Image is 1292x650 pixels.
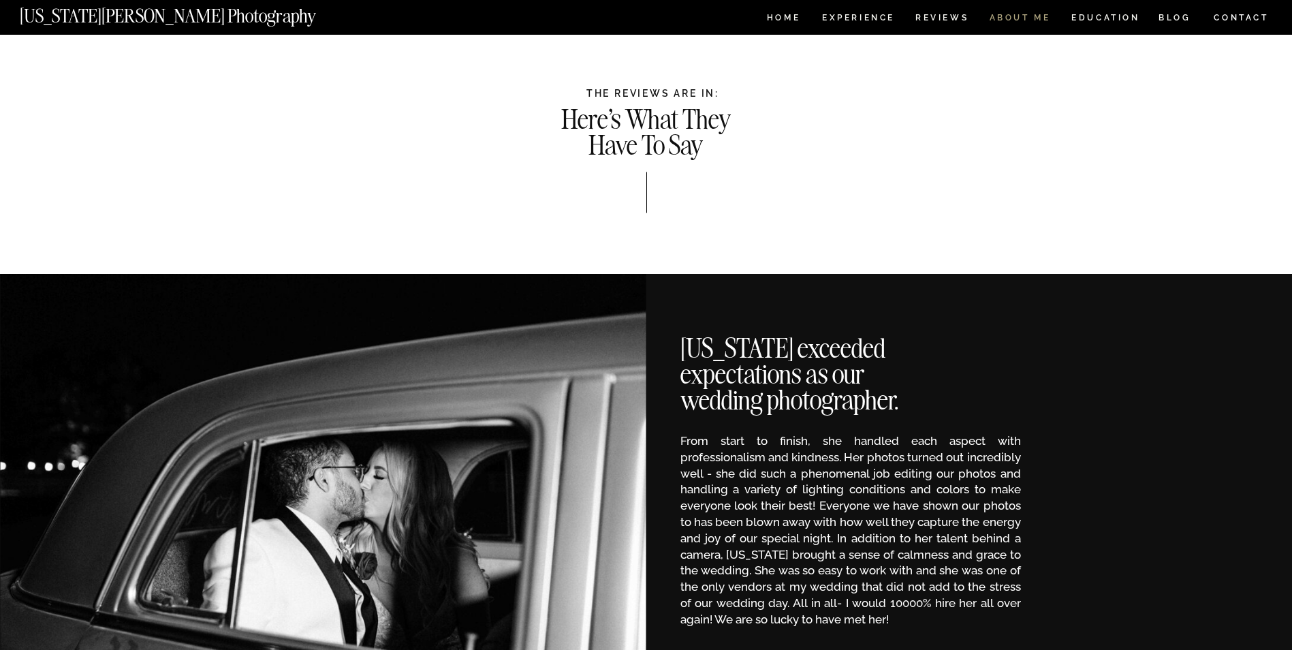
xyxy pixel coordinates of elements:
[1159,14,1191,25] a: BLOG
[680,336,936,403] h2: [US_STATE] exceeded expectations as our wedding photographer.
[252,88,1054,99] h1: THE REVIEWS ARE IN:
[989,14,1051,25] a: ABOUT ME
[1070,14,1141,25] a: EDUCATION
[822,14,894,25] a: Experience
[20,7,362,18] a: [US_STATE][PERSON_NAME] Photography
[764,14,803,25] a: HOME
[680,433,1021,625] p: From start to finish, she handled each aspect with professionalism and kindness. Her photos turne...
[915,14,966,25] a: REVIEWS
[1213,10,1270,25] a: CONTACT
[557,107,736,155] h1: Here's What They Have To Say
